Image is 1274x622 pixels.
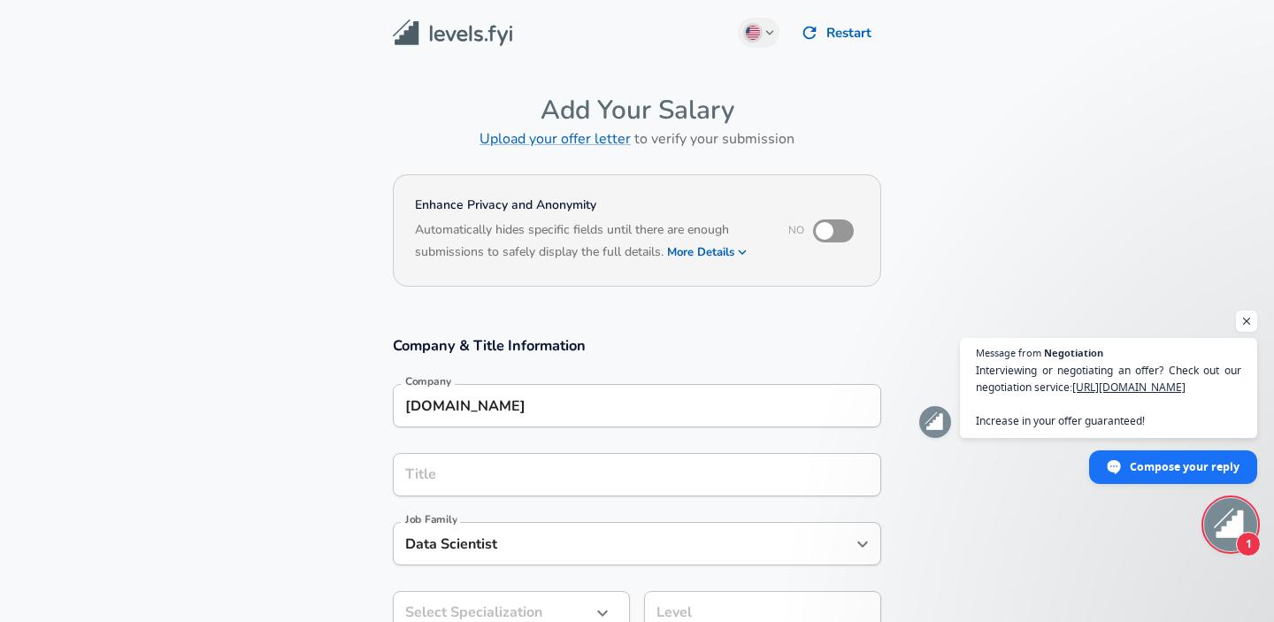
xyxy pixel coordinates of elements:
[794,14,881,51] button: Restart
[1204,498,1257,551] div: Open chat
[738,18,780,48] button: English (US)
[976,362,1241,429] span: Interviewing or negotiating an offer? Check out our negotiation service: Increase in your offer g...
[667,240,748,265] button: More Details
[788,223,804,237] span: No
[746,26,760,40] img: English (US)
[415,220,764,265] h6: Automatically hides specific fields until there are enough submissions to safely display the full...
[405,514,457,525] label: Job Family
[401,461,873,488] input: Software Engineer
[1044,348,1103,357] span: Negotiation
[976,348,1041,357] span: Message from
[480,129,631,149] a: Upload your offer letter
[405,376,451,387] label: Company
[393,335,881,356] h3: Company & Title Information
[393,19,512,47] img: Levels.fyi
[850,532,875,557] button: Open
[1236,532,1261,557] span: 1
[401,392,873,419] input: Google
[415,196,764,214] h4: Enhance Privacy and Anonymity
[393,94,881,127] h4: Add Your Salary
[393,127,881,151] h6: to verify your submission
[1130,451,1239,482] span: Compose your reply
[401,530,847,557] input: Software Engineer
